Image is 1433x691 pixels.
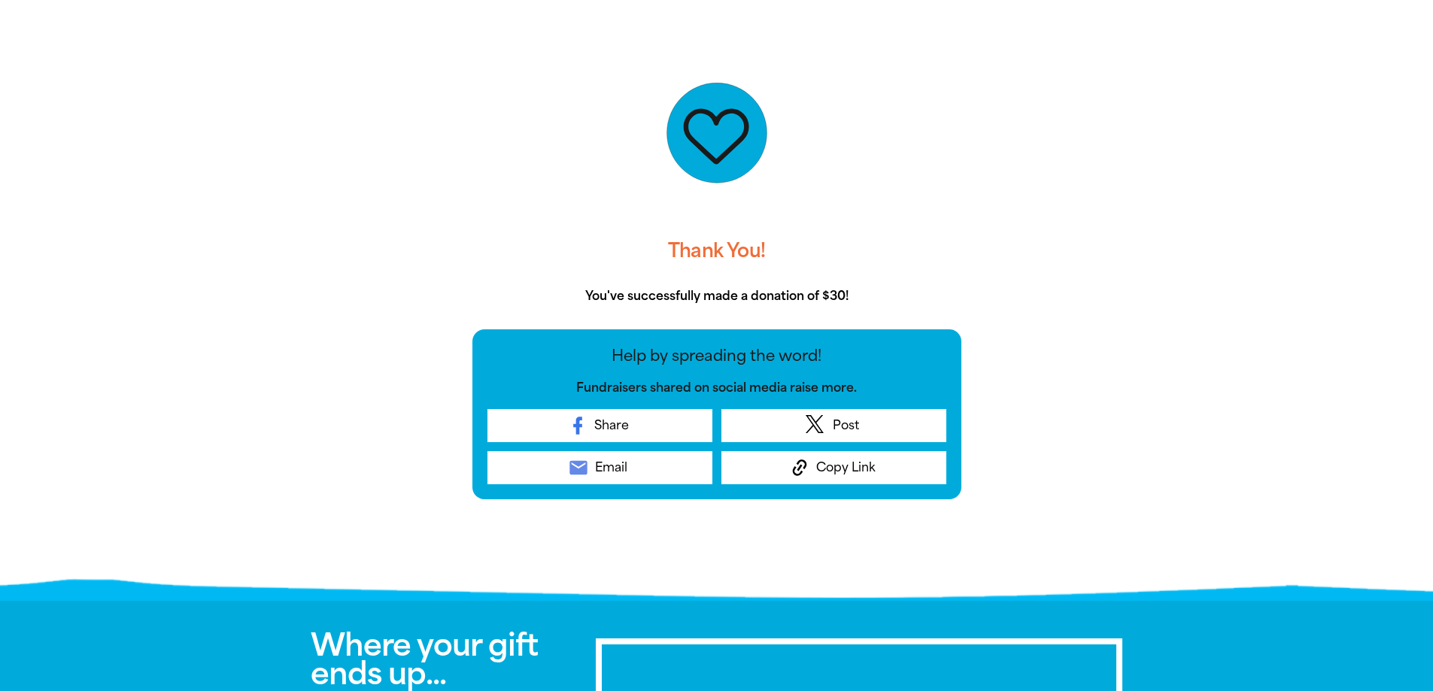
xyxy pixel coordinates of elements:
[721,451,946,484] button: Copy Link
[833,417,859,435] span: Post
[594,417,629,435] span: Share
[487,409,712,442] a: Share
[472,287,961,305] p: You've successfully made a donation of $30!
[487,344,946,367] p: Help by spreading the word!
[487,379,946,397] p: Fundraisers shared on social media raise more.
[487,451,712,484] a: emailEmail
[472,227,961,275] h3: Thank You!
[721,409,946,442] a: Post
[568,457,589,478] i: email
[816,459,876,477] span: Copy Link
[595,459,627,477] span: Email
